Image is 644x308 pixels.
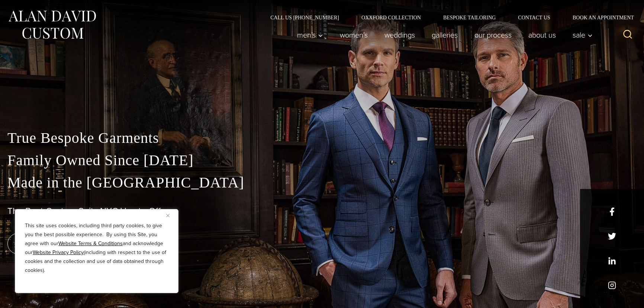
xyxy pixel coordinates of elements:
span: Sale [573,31,593,39]
a: About Us [520,28,564,42]
a: Book an Appointment [561,15,637,20]
img: Alan David Custom [7,8,97,41]
a: Women’s [332,28,376,42]
a: weddings [376,28,424,42]
button: View Search Form [619,26,637,44]
a: Oxxford Collection [350,15,432,20]
nav: Primary Navigation [289,28,597,42]
img: Close [166,214,170,217]
a: Our Process [466,28,520,42]
a: Contact Us [507,15,561,20]
a: Website Terms & Conditions [58,240,123,247]
span: Men’s [297,31,323,39]
p: This site uses cookies, including third party cookies, to give you the best possible experience. ... [25,221,168,275]
a: Website Privacy Policy [33,248,84,256]
a: Call Us [PHONE_NUMBER] [259,15,350,20]
nav: Secondary Navigation [259,15,637,20]
a: Galleries [424,28,466,42]
p: True Bespoke Garments Family Owned Since [DATE] Made in the [GEOGRAPHIC_DATA] [7,127,637,194]
h1: The Best Custom Suits NYC Has to Offer [7,206,637,216]
a: book an appointment [7,233,112,254]
button: Close [166,211,175,220]
a: Bespoke Tailoring [432,15,507,20]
